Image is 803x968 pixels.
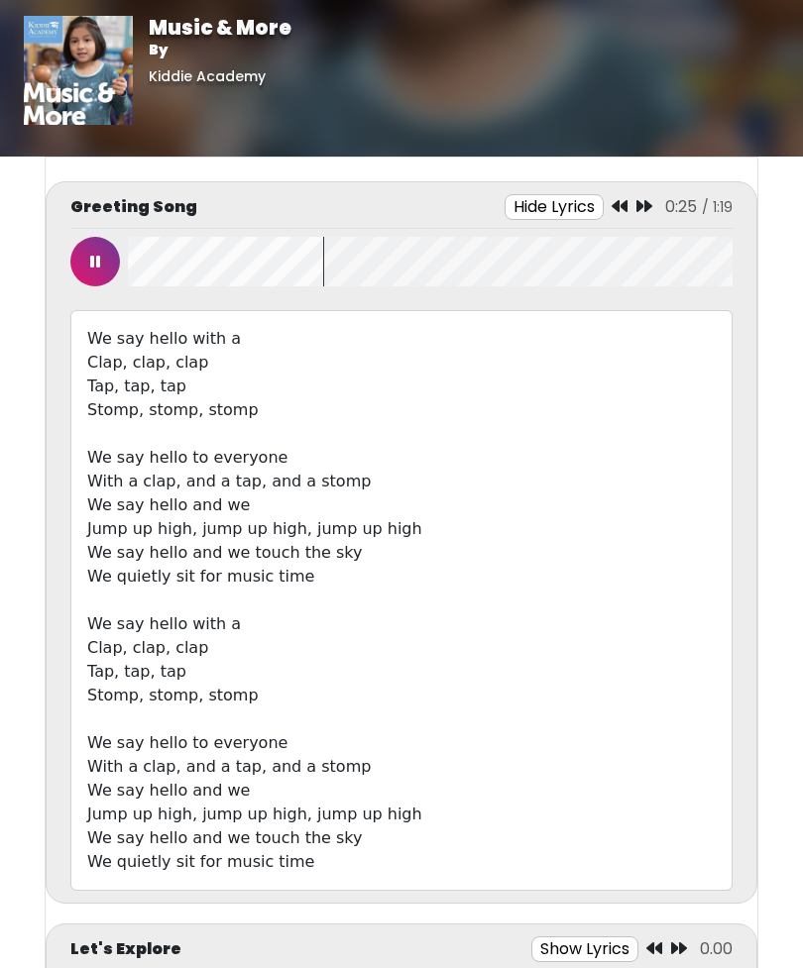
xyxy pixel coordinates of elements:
[149,40,291,60] p: By
[702,197,733,217] span: / 1:19
[70,310,733,891] div: We say hello with a Clap, clap, clap Tap, tap, tap Stomp, stomp, stomp We say hello to everyone W...
[531,936,638,962] button: Show Lyrics
[24,16,133,125] img: 01vrkzCYTteBT1eqlInO
[70,937,181,961] p: Let's Explore
[700,937,733,960] span: 0.00
[505,194,604,220] button: Hide Lyrics
[149,68,291,85] h6: Kiddie Academy
[70,195,197,219] p: Greeting Song
[149,16,291,40] h1: Music & More
[665,195,697,218] span: 0:25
